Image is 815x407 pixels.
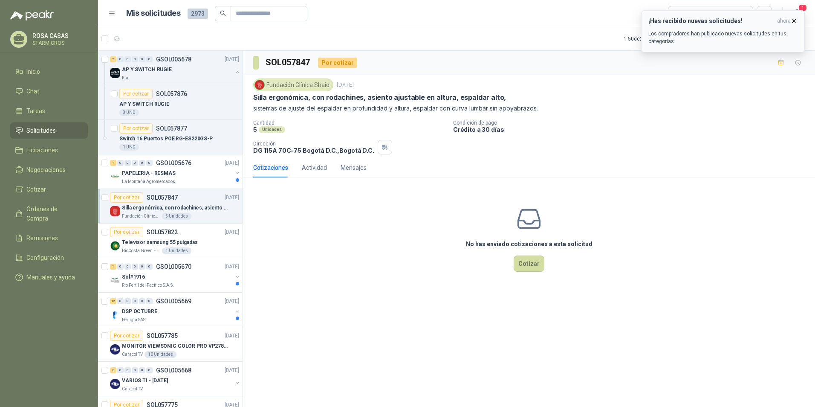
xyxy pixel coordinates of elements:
[648,17,774,25] h3: ¡Has recibido nuevas solicitudes!
[124,367,131,373] div: 0
[302,163,327,172] div: Actividad
[132,160,138,166] div: 0
[110,262,241,289] a: 1 0 0 0 0 0 GSOL005670[DATE] Company LogoSol#1916Rio Fertil del Pacífico S.A.S.
[253,141,374,147] p: Dirección
[453,120,812,126] p: Condición de pago
[32,41,86,46] p: STARMICROS
[98,327,243,362] a: Por cotizarSOL057785[DATE] Company LogoMONITOR VIEWSONIC COLOR PRO VP2786-4KCaracol TV10 Unidades
[341,163,367,172] div: Mensajes
[110,379,120,389] img: Company Logo
[110,241,120,251] img: Company Logo
[119,123,153,134] div: Por cotizar
[26,273,75,282] span: Manuales y ayuda
[110,227,143,237] div: Por cotizar
[110,54,241,81] a: 2 0 0 0 0 0 GSOL005678[DATE] Company LogoAP Y SWITCH RUGIEKia
[225,194,239,202] p: [DATE]
[641,10,805,52] button: ¡Has recibido nuevas solicitudes!ahora Los compradores han publicado nuevas solicitudes en tus ca...
[122,317,145,323] p: Perugia SAS
[648,30,798,45] p: Los compradores han publicado nuevas solicitudes en tus categorías.
[119,144,139,151] div: 1 UND
[117,298,124,304] div: 0
[132,298,138,304] div: 0
[10,142,88,158] a: Licitaciones
[253,93,506,102] p: Silla ergonómica, con rodachines, asiento ajustable en altura, espaldar alto,
[122,273,145,281] p: Sol#1916
[110,192,143,203] div: Por cotizar
[110,310,120,320] img: Company Logo
[259,126,285,133] div: Unidades
[253,163,288,172] div: Cotizaciones
[156,298,191,304] p: GSOL005669
[225,159,239,167] p: [DATE]
[225,297,239,305] p: [DATE]
[26,106,45,116] span: Tareas
[26,145,58,155] span: Licitaciones
[253,126,257,133] p: 5
[98,120,243,154] a: Por cotizarSOL057877Switch 16 Puertos POE RG-ES220GS-P1 UND
[225,263,239,271] p: [DATE]
[225,366,239,375] p: [DATE]
[145,351,176,358] div: 10 Unidades
[255,80,264,90] img: Company Logo
[139,56,145,62] div: 0
[110,298,116,304] div: 15
[146,264,153,270] div: 0
[225,332,239,340] p: [DATE]
[110,296,241,323] a: 15 0 0 0 0 0 GSOL005669[DATE] Company LogoDSP OCTUBREPerugia SAS
[132,56,138,62] div: 0
[119,89,153,99] div: Por cotizar
[122,169,176,177] p: PAPELERIA - RESMAS
[117,160,124,166] div: 0
[10,269,88,285] a: Manuales y ayuda
[146,56,153,62] div: 0
[266,56,311,69] h3: SOL057847
[225,55,239,64] p: [DATE]
[453,126,812,133] p: Crédito a 30 días
[10,64,88,80] a: Inicio
[318,58,357,68] div: Por cotizar
[132,264,138,270] div: 0
[110,367,116,373] div: 8
[10,250,88,266] a: Configuración
[122,178,175,185] p: La Montaña Agromercados
[156,56,191,62] p: GSOL005678
[110,68,120,78] img: Company Logo
[146,160,153,166] div: 0
[146,298,153,304] div: 0
[777,17,791,25] span: ahora
[110,344,120,355] img: Company Logo
[122,66,172,74] p: AP Y SWITCH RUGIE
[26,253,64,262] span: Configuración
[789,6,805,21] button: 1
[162,247,191,254] div: 1 Unidades
[117,367,124,373] div: 0
[117,56,124,62] div: 0
[110,158,241,185] a: 1 0 0 0 0 0 GSOL005676[DATE] Company LogoPAPELERIA - RESMASLa Montaña Agromercados
[132,367,138,373] div: 0
[139,367,145,373] div: 0
[26,185,46,194] span: Cotizar
[147,229,178,235] p: SOL057822
[156,91,187,97] p: SOL057876
[122,308,157,316] p: DSP OCTUBRE
[122,213,160,220] p: Fundación Clínica Shaio
[188,9,208,19] span: 2973
[673,9,691,18] div: Todas
[124,264,131,270] div: 0
[122,282,174,289] p: Rio Fertil del Pacífico S.A.S.
[26,67,40,76] span: Inicio
[26,87,39,96] span: Chat
[156,125,187,131] p: SOL057877
[147,333,178,339] p: SOL057785
[110,275,120,285] img: Company Logo
[10,201,88,227] a: Órdenes de Compra
[26,204,80,223] span: Órdenes de Compra
[162,213,191,220] div: 5 Unidades
[122,377,168,385] p: VARIOS TI - [DATE]
[10,103,88,119] a: Tareas
[220,10,226,16] span: search
[122,247,160,254] p: BioCosta Green Energy S.A.S
[122,75,128,81] p: Kia
[122,204,228,212] p: Silla ergonómica, con rodachines, asiento ajustable en altura, espaldar alto,
[514,256,544,272] button: Cotizar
